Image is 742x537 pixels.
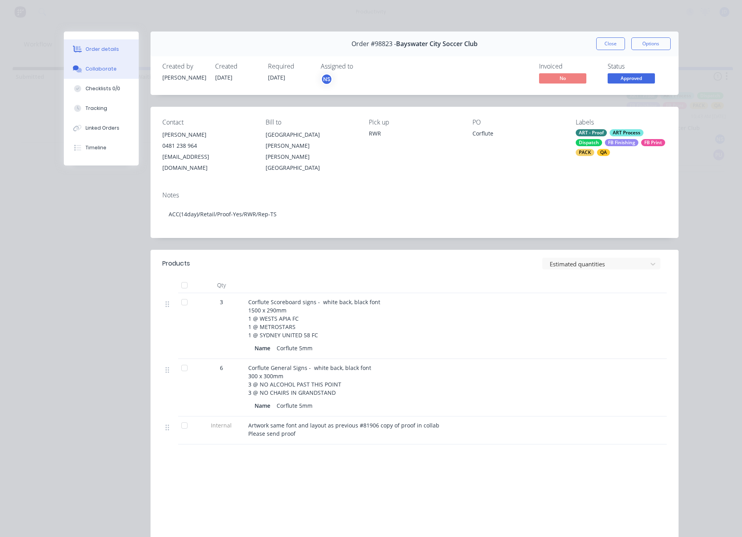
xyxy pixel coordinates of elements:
[64,138,139,158] button: Timeline
[255,400,273,411] div: Name
[64,118,139,138] button: Linked Orders
[266,151,356,173] div: [PERSON_NAME][GEOGRAPHIC_DATA]
[321,73,333,85] button: NS
[631,37,671,50] button: Options
[215,74,232,81] span: [DATE]
[86,46,119,53] div: Order details
[162,191,667,199] div: Notes
[641,139,665,146] div: FB Print
[201,421,242,429] span: Internal
[86,65,117,72] div: Collaborate
[162,151,253,173] div: [EMAIL_ADDRESS][DOMAIN_NAME]
[576,139,602,146] div: Dispatch
[64,39,139,59] button: Order details
[64,79,139,98] button: Checklists 0/0
[220,298,223,306] span: 3
[162,259,190,268] div: Products
[248,298,380,339] span: Corflute Scoreboard signs - white back, black font 1500 x 290mm 1 @ WESTS APIA FC 1 @ METROSTARS ...
[472,119,563,126] div: PO
[162,140,253,151] div: 0481 238 964
[273,342,316,354] div: Corflute 5mm
[597,149,610,156] div: QA
[539,63,598,70] div: Invoiced
[266,129,356,173] div: [GEOGRAPHIC_DATA][PERSON_NAME][PERSON_NAME][GEOGRAPHIC_DATA]
[369,119,459,126] div: Pick up
[198,277,245,293] div: Qty
[162,129,253,140] div: [PERSON_NAME]
[268,74,285,81] span: [DATE]
[576,149,594,156] div: PACK
[248,364,371,396] span: Corflute General Signs - white back, black font 300 x 300mm 3 @ NO ALCOHOL PAST THIS POINT 3 @ NO...
[321,63,400,70] div: Assigned to
[64,59,139,79] button: Collaborate
[576,119,666,126] div: Labels
[608,73,655,83] span: Approved
[608,63,667,70] div: Status
[215,63,258,70] div: Created
[576,129,607,136] div: ART - Proof
[255,342,273,354] div: Name
[539,73,586,83] span: No
[162,73,206,82] div: [PERSON_NAME]
[266,129,356,151] div: [GEOGRAPHIC_DATA][PERSON_NAME]
[162,119,253,126] div: Contact
[162,63,206,70] div: Created by
[369,129,459,138] div: RWR
[351,40,396,48] span: Order #98823 -
[605,139,638,146] div: FB Finishing
[86,124,119,132] div: Linked Orders
[86,144,106,151] div: Timeline
[608,73,655,85] button: Approved
[86,105,107,112] div: Tracking
[86,85,120,92] div: Checklists 0/0
[266,119,356,126] div: Bill to
[162,202,667,226] div: ACC(14day)/Retail/Proof-Yes/RWR/Rep-TS
[396,40,478,48] span: Bayswater City Soccer Club
[273,400,316,411] div: Corflute 5mm
[472,129,563,140] div: Corflute
[64,98,139,118] button: Tracking
[162,129,253,173] div: [PERSON_NAME]0481 238 964[EMAIL_ADDRESS][DOMAIN_NAME]
[610,129,643,136] div: ART Process
[596,37,625,50] button: Close
[220,364,223,372] span: 6
[268,63,311,70] div: Required
[248,422,439,437] span: Artwork same font and layout as previous #81906 copy of proof in collab Please send proof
